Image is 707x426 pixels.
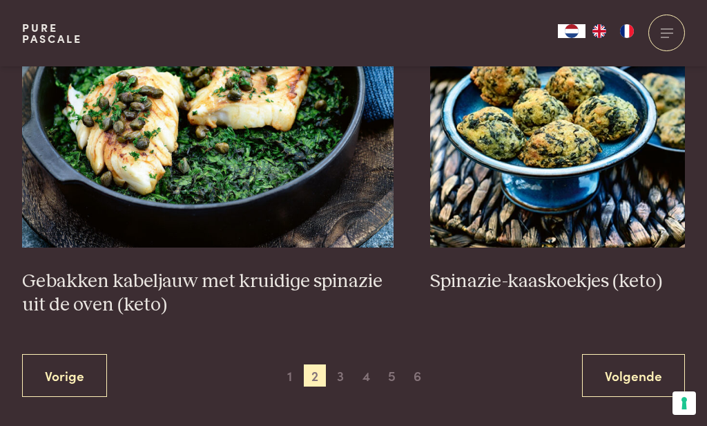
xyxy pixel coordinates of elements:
a: PurePascale [22,22,82,44]
div: Language [558,24,585,38]
a: Vorige [22,354,107,398]
h3: Spinazie-kaaskoekjes (keto) [430,270,685,294]
h3: Gebakken kabeljauw met kruidige spinazie uit de oven (keto) [22,270,394,317]
a: NL [558,24,585,38]
a: FR [613,24,641,38]
span: 1 [278,364,300,387]
span: 3 [329,364,351,387]
button: Uw voorkeuren voor toestemming voor trackingtechnologieën [672,391,696,415]
ul: Language list [585,24,641,38]
span: 2 [304,364,326,387]
span: 4 [356,364,378,387]
a: EN [585,24,613,38]
a: Volgende [582,354,685,398]
span: 5 [381,364,403,387]
span: 6 [407,364,429,387]
aside: Language selected: Nederlands [558,24,641,38]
